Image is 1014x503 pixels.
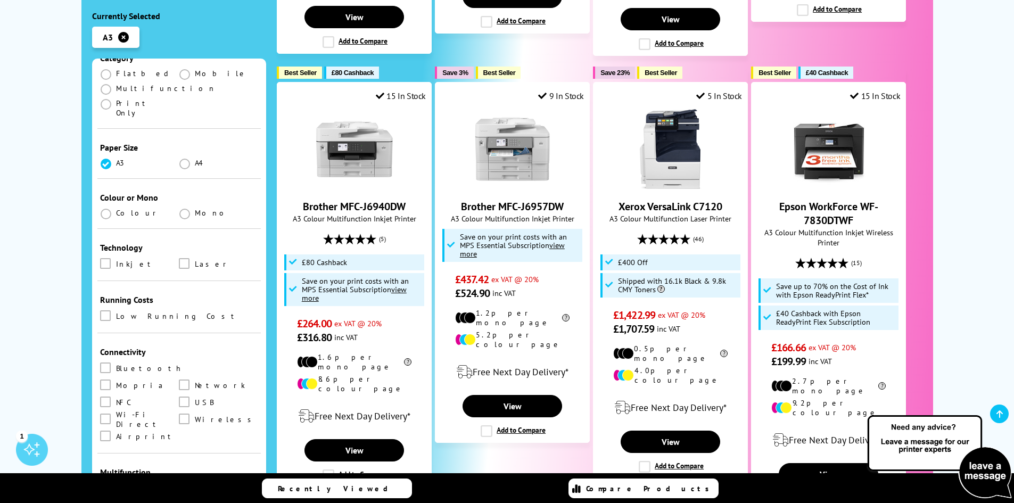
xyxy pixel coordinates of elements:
u: view more [460,240,565,259]
a: Brother MFC-J6940DW [303,200,406,213]
span: Network [195,380,245,391]
a: Recently Viewed [262,479,412,498]
span: Mopria [116,380,164,391]
span: inc VAT [657,324,680,334]
img: Brother MFC-J6940DW [315,109,394,189]
span: Flatbed [116,69,172,78]
label: Add to Compare [639,38,704,50]
button: Best Seller [277,67,322,79]
span: £1,707.59 [613,322,654,336]
div: Multifunction [100,467,259,477]
span: £264.00 [297,317,332,331]
a: Epson WorkForce WF-7830DTWF [789,180,869,191]
li: 1.6p per mono page [297,352,411,372]
div: Technology [100,242,259,253]
img: Epson WorkForce WF-7830DTWF [789,109,869,189]
span: £316.80 [297,331,332,344]
span: Save up to 70% on the Cost of Ink with Epson ReadyPrint Flex* [776,282,896,299]
span: (46) [693,229,704,249]
span: Mobile [195,69,248,78]
span: NFC [116,397,131,408]
li: 4.0p per colour page [613,366,728,385]
span: Compare Products [586,484,715,493]
a: Xerox VersaLink C7120 [619,200,722,213]
span: £80 Cashback [332,69,374,77]
span: Wireless [195,414,257,425]
u: view more [302,284,407,303]
span: ex VAT @ 20% [334,318,382,328]
span: Low Running Cost [116,310,239,322]
span: Best Seller [759,69,791,77]
a: View [304,439,403,461]
label: Add to Compare [323,36,388,48]
div: 15 In Stock [376,90,426,101]
div: 15 In Stock [850,90,900,101]
a: Xerox VersaLink C7120 [631,180,711,191]
li: 5.2p per colour page [455,330,570,349]
span: USB [195,397,213,408]
span: Airprint [116,431,176,442]
span: £524.90 [455,286,490,300]
img: Xerox VersaLink C7120 [631,109,711,189]
label: Add to Compare [797,4,862,16]
span: (5) [379,229,386,249]
a: Brother MFC-J6957DW [473,180,553,191]
button: Best Seller [476,67,521,79]
a: Epson WorkForce WF-7830DTWF [779,200,878,227]
span: £199.99 [771,354,806,368]
span: Colour [116,208,160,218]
span: inc VAT [809,356,832,366]
div: 9 In Stock [538,90,584,101]
span: Bluetooth [116,362,183,374]
span: £1,422.99 [613,308,655,322]
label: Add to Compare [323,469,388,481]
div: modal_delivery [283,401,426,431]
div: Colour or Mono [100,192,259,203]
button: Best Seller [637,67,682,79]
label: Add to Compare [481,16,546,28]
button: Best Seller [751,67,796,79]
label: Add to Compare [639,461,704,473]
span: £40 Cashback with Epson ReadyPrint Flex Subscription [776,309,896,326]
span: £166.66 [771,341,806,354]
span: Save 3% [442,69,468,77]
span: Recently Viewed [278,484,399,493]
span: £400 Off [618,258,648,267]
span: A3 Colour Multifunction Inkjet Printer [283,213,426,224]
span: Laser [195,258,230,270]
a: View [304,6,403,28]
div: modal_delivery [599,393,742,423]
button: Save 3% [435,67,473,79]
span: £437.42 [455,273,489,286]
span: Save on your print costs with an MPS Essential Subscription [460,232,567,259]
label: Add to Compare [481,425,546,437]
div: 1 [16,430,28,442]
span: A4 [195,158,204,168]
button: £80 Cashback [324,67,379,79]
span: (15) [851,253,862,273]
span: A3 Colour Multifunction Inkjet Printer [441,213,584,224]
span: Multifunction [116,84,216,93]
a: View [779,463,878,485]
div: Connectivity [100,347,259,357]
a: View [621,8,720,30]
a: Brother MFC-J6940DW [315,180,394,191]
span: inc VAT [334,332,358,342]
div: 5 In Stock [696,90,742,101]
a: View [463,395,562,417]
span: Wi-Fi Direct [116,414,179,425]
a: View [621,431,720,453]
span: ex VAT @ 20% [658,310,705,320]
div: Paper Size [100,142,259,153]
span: £80 Cashback [302,258,347,267]
li: 1.2p per mono page [455,308,570,327]
li: 8.6p per colour page [297,374,411,393]
img: Brother MFC-J6957DW [473,109,553,189]
a: Compare Products [568,479,719,498]
li: 9.2p per colour page [771,398,886,417]
button: £40 Cashback [798,67,853,79]
span: Inkjet [116,258,155,270]
div: modal_delivery [757,425,900,455]
button: Save 23% [593,67,635,79]
span: Print Only [116,98,179,118]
